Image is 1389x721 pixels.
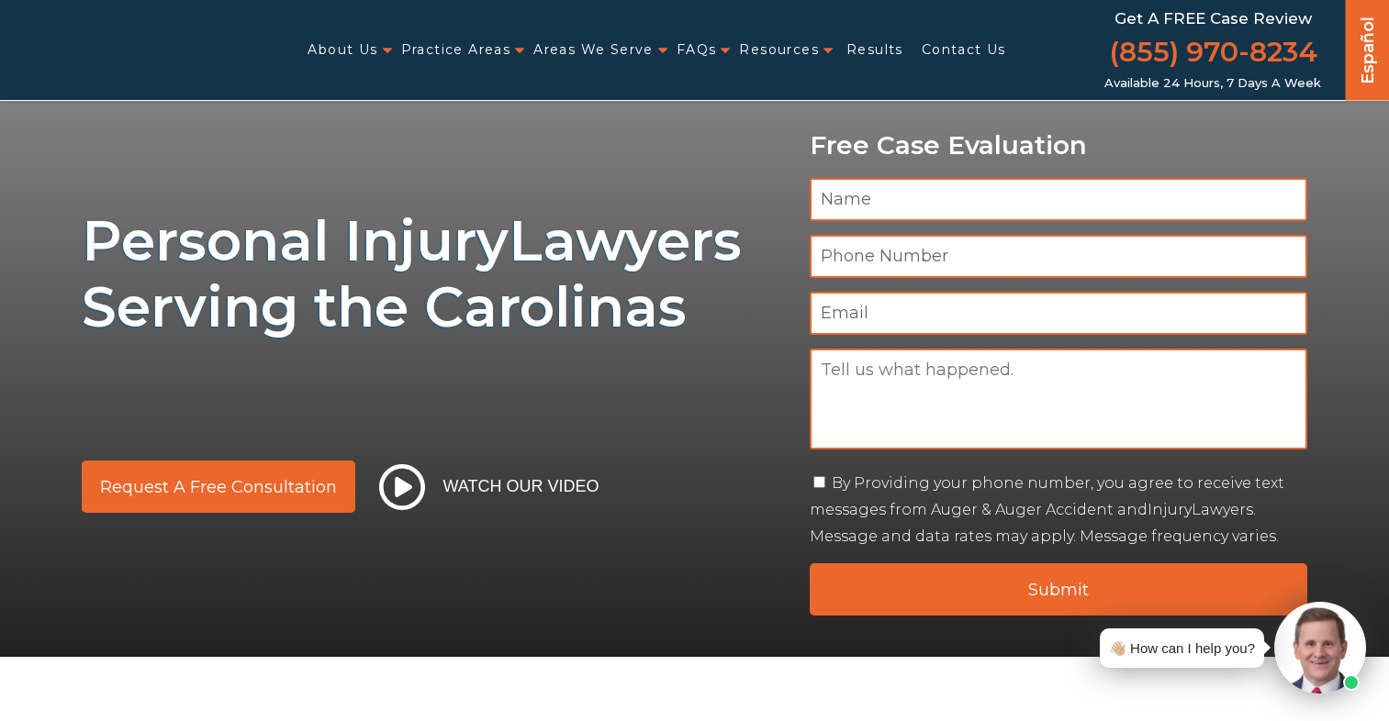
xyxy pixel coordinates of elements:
[82,460,355,513] a: Request a Free Consultation
[677,31,717,69] a: FAQs
[82,208,788,340] h1: Lawyers Serving the Carolinas
[1115,9,1312,28] span: Get a FREE Case Review
[533,31,654,69] a: Areas We Serve
[401,31,511,69] a: Practice Areas
[810,292,1308,335] input: Email
[846,31,903,69] a: Results
[11,33,239,68] img: Auger & Auger Accident and Injury Lawyers Logo
[308,31,377,69] a: About Us
[1109,636,1255,660] div: 👋🏼 How can I help you?
[739,31,819,69] a: Resources
[810,563,1308,616] input: Submit
[1274,602,1366,693] img: Intaker widget Avatar
[100,479,337,495] span: Request a Free Consultation
[344,207,509,274] mh: Injury
[810,474,1284,545] label: By Providing your phone number, you agree to receive text messages from Auger & Auger Accident an...
[922,31,1006,69] a: Contact Us
[810,235,1308,278] input: Phone Number
[374,463,605,511] button: Watch Our Video
[1148,501,1192,518] mh: Injury
[810,178,1308,221] input: Name
[810,131,1308,160] p: Free Case Evaluation
[1109,32,1317,76] a: (855) 970-8234
[1104,76,1321,91] span: Available 24 Hours, 7 Days a Week
[1119,37,1170,67] mh: 855
[82,349,620,419] img: sub text
[82,207,329,274] mh: Personal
